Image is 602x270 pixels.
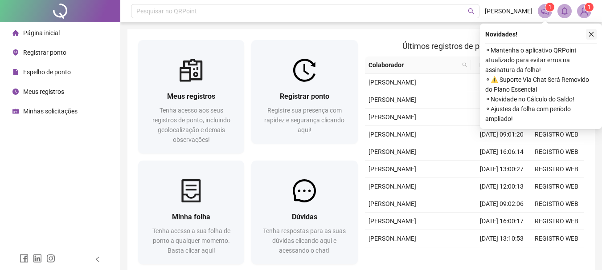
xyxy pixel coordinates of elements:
[369,235,416,242] span: [PERSON_NAME]
[475,161,529,178] td: [DATE] 13:00:27
[529,213,584,230] td: REGISTRO WEB
[264,107,344,133] span: Registre sua presença com rapidez e segurança clicando aqui!
[12,108,19,114] span: schedule
[172,213,210,221] span: Minha folha
[369,131,416,138] span: [PERSON_NAME]
[485,45,597,75] span: ⚬ Mantenha o aplicativo QRPoint atualizado para evitar erros na assinatura da folha!
[12,69,19,75] span: file
[588,4,591,10] span: 1
[292,213,317,221] span: Dúvidas
[369,96,416,103] span: [PERSON_NAME]
[475,91,529,109] td: [DATE] 12:59:40
[33,254,42,263] span: linkedin
[475,126,529,143] td: [DATE] 09:01:20
[251,161,357,264] a: DúvidasTenha respostas para as suas dúvidas clicando aqui e acessando o chat!
[94,256,101,262] span: left
[529,178,584,195] td: REGISTRO WEB
[462,62,467,68] span: search
[46,254,55,263] span: instagram
[138,161,244,264] a: Minha folhaTenha acesso a sua folha de ponto a qualquer momento. Basta clicar aqui!
[138,40,244,153] a: Meus registrosTenha acesso aos seus registros de ponto, incluindo geolocalização e demais observa...
[460,58,469,72] span: search
[369,218,416,225] span: [PERSON_NAME]
[549,4,552,10] span: 1
[20,254,29,263] span: facebook
[475,195,529,213] td: [DATE] 09:02:06
[529,230,584,247] td: REGISTRO WEB
[545,3,554,12] sup: 1
[588,31,594,37] span: close
[369,200,416,207] span: [PERSON_NAME]
[485,75,597,94] span: ⚬ ⚠️ Suporte Via Chat Será Removido do Plano Essencial
[369,60,459,70] span: Colaborador
[529,161,584,178] td: REGISTRO WEB
[485,6,532,16] span: [PERSON_NAME]
[12,89,19,95] span: clock-circle
[263,227,346,254] span: Tenha respostas para as suas dúvidas clicando aqui e acessando o chat!
[23,69,71,76] span: Espelho de ponto
[369,79,416,86] span: [PERSON_NAME]
[475,247,529,265] td: [DATE] 12:10:02
[152,107,230,143] span: Tenha acesso aos seus registros de ponto, incluindo geolocalização e demais observações!
[280,92,329,101] span: Registrar ponto
[529,247,584,265] td: REGISTRO WEB
[251,40,357,144] a: Registrar pontoRegistre sua presença com rapidez e segurança clicando aqui!
[23,29,60,36] span: Página inicial
[529,195,584,213] td: REGISTRO WEB
[12,49,19,56] span: environment
[369,183,416,190] span: [PERSON_NAME]
[541,7,549,15] span: notification
[468,8,475,15] span: search
[475,213,529,230] td: [DATE] 16:00:17
[23,88,64,95] span: Meus registros
[152,227,230,254] span: Tenha acesso a sua folha de ponto a qualquer momento. Basta clicar aqui!
[475,109,529,126] td: [DATE] 11:59:43
[402,41,546,51] span: Últimos registros de ponto sincronizados
[475,230,529,247] td: [DATE] 13:10:53
[475,60,513,70] span: Data/Hora
[485,94,597,104] span: ⚬ Novidade no Cálculo do Saldo!
[23,108,78,115] span: Minhas solicitações
[12,30,19,36] span: home
[23,49,66,56] span: Registrar ponto
[369,148,416,155] span: [PERSON_NAME]
[529,143,584,161] td: REGISTRO WEB
[369,165,416,173] span: [PERSON_NAME]
[475,143,529,161] td: [DATE] 16:06:14
[369,113,416,121] span: [PERSON_NAME]
[529,126,584,143] td: REGISTRO WEB
[475,74,529,91] td: [DATE] 16:00:52
[485,104,597,124] span: ⚬ Ajustes da folha com período ampliado!
[577,4,591,18] img: 92118
[475,178,529,195] td: [DATE] 12:00:13
[485,29,517,39] span: Novidades !
[471,56,524,74] th: Data/Hora
[561,7,569,15] span: bell
[585,3,594,12] sup: Atualize o seu contato no menu Meus Dados
[167,92,215,101] span: Meus registros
